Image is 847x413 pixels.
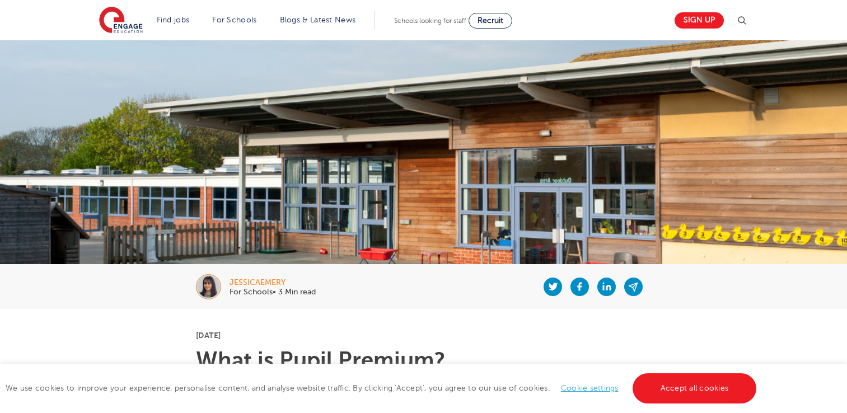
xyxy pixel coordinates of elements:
[212,16,256,24] a: For Schools
[280,16,356,24] a: Blogs & Latest News
[196,331,651,339] p: [DATE]
[561,384,619,392] a: Cookie settings
[469,13,512,29] a: Recruit
[230,288,316,296] p: For Schools• 3 Min read
[6,384,759,392] span: We use cookies to improve your experience, personalise content, and analyse website traffic. By c...
[633,373,757,403] a: Accept all cookies
[157,16,190,24] a: Find jobs
[394,17,466,25] span: Schools looking for staff
[196,349,651,372] h1: What is Pupil Premium?
[230,279,316,287] div: jessicaemery
[99,7,143,35] img: Engage Education
[478,16,503,25] span: Recruit
[675,12,724,29] a: Sign up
